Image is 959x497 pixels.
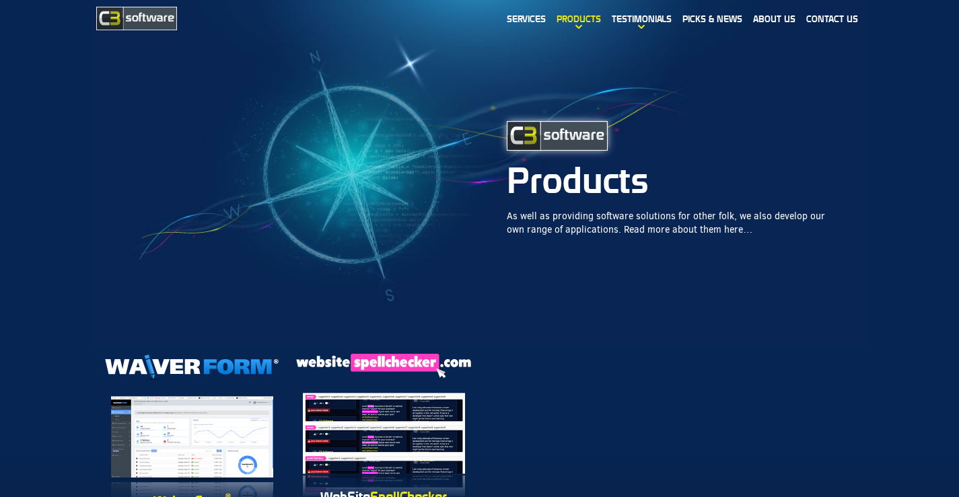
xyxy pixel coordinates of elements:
a: Picks & News [677,3,748,34]
a: Contact Us [801,3,863,34]
img: C3 Software [507,121,608,151]
a: About us [748,3,801,34]
a: Services [501,3,551,34]
a: Testimonials [606,3,677,34]
a: Products [551,3,606,34]
img: C3 Software [96,7,177,30]
h1: Products [507,164,837,196]
p: As well as providing software solutions for other folk, we also develop our own range of applicat... [507,210,837,236]
img: WebSuteSpellChecker [296,354,471,378]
